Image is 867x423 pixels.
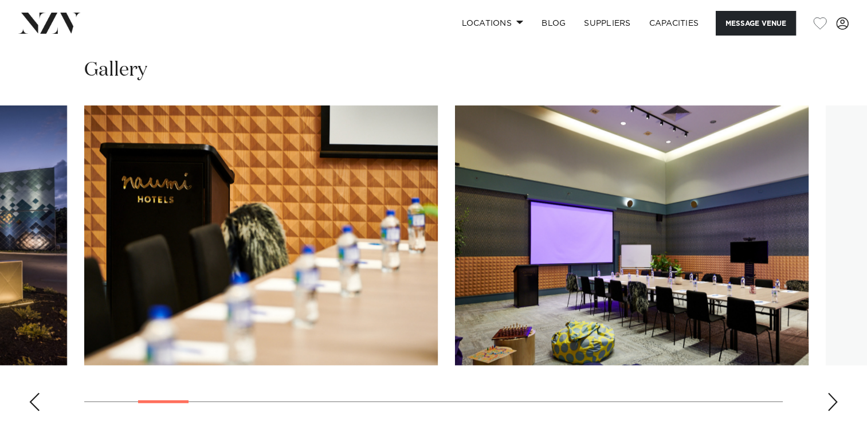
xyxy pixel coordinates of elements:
[640,11,708,36] a: Capacities
[452,11,532,36] a: Locations
[455,105,809,365] swiper-slide: 4 / 26
[84,105,438,365] swiper-slide: 3 / 26
[84,57,147,83] h2: Gallery
[716,11,796,36] button: Message Venue
[532,11,575,36] a: BLOG
[575,11,640,36] a: SUPPLIERS
[18,13,81,33] img: nzv-logo.png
